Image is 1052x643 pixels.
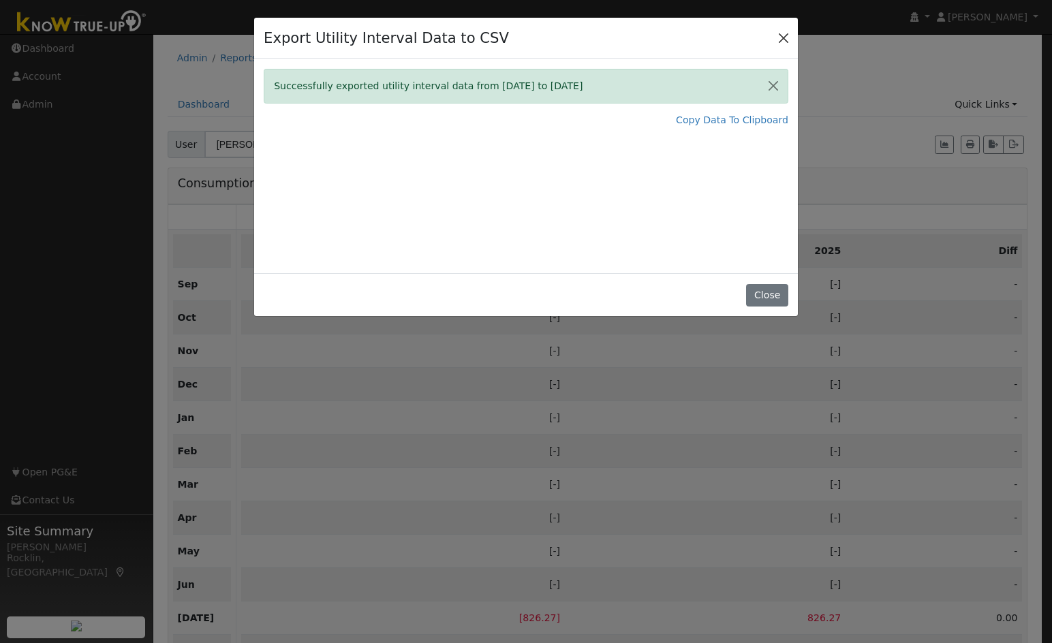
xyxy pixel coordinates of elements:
button: Close [774,28,793,47]
button: Close [759,69,788,103]
button: Close [746,284,788,307]
div: Successfully exported utility interval data from [DATE] to [DATE] [264,69,788,104]
h4: Export Utility Interval Data to CSV [264,27,509,49]
a: Copy Data To Clipboard [676,113,788,127]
